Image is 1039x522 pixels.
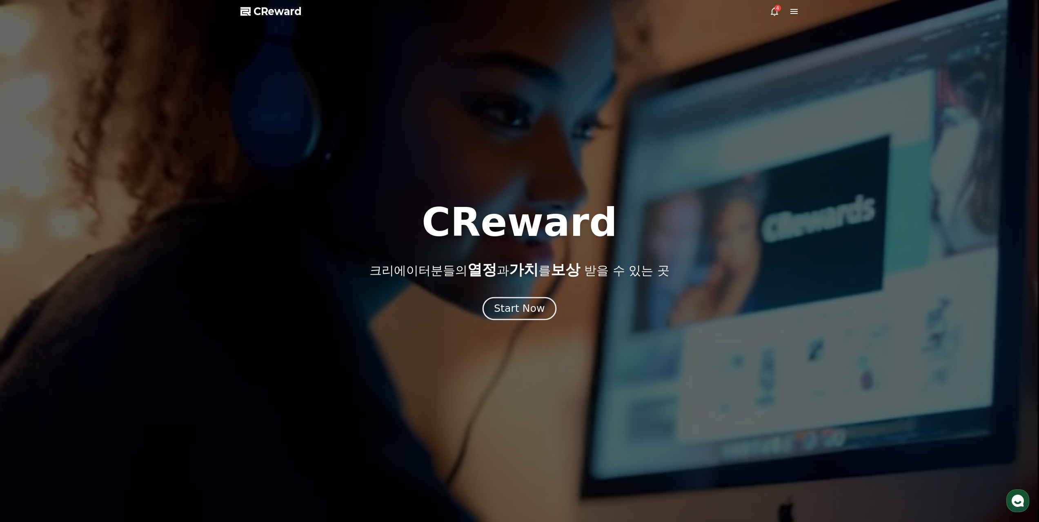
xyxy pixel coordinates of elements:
[369,262,669,278] p: 크리에이터분들의 과 를 받을 수 있는 곳
[254,5,302,18] span: CReward
[105,259,157,279] a: 설정
[467,261,497,278] span: 열정
[551,261,580,278] span: 보상
[484,306,555,313] a: Start Now
[54,259,105,279] a: 대화
[422,203,617,242] h1: CReward
[494,302,545,315] div: Start Now
[126,271,136,278] span: 설정
[770,7,779,16] a: 4
[2,259,54,279] a: 홈
[26,271,31,278] span: 홈
[774,5,781,11] div: 4
[240,5,302,18] a: CReward
[483,297,556,320] button: Start Now
[509,261,538,278] span: 가치
[75,271,85,278] span: 대화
